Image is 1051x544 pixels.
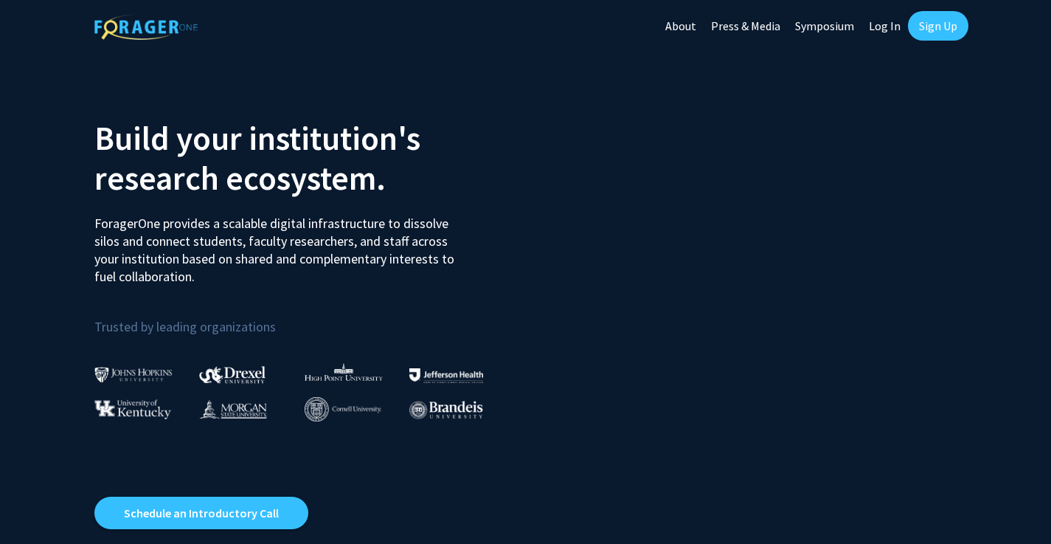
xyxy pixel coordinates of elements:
[409,401,483,419] img: Brandeis University
[94,204,465,286] p: ForagerOne provides a scalable digital infrastructure to dissolve silos and connect students, fac...
[409,368,483,382] img: Thomas Jefferson University
[94,14,198,40] img: ForagerOne Logo
[199,399,267,419] img: Morgan State University
[94,399,171,419] img: University of Kentucky
[305,363,383,381] img: High Point University
[94,297,515,338] p: Trusted by leading organizations
[199,366,266,383] img: Drexel University
[94,118,515,198] h2: Build your institution's research ecosystem.
[94,367,173,382] img: Johns Hopkins University
[305,397,381,421] img: Cornell University
[908,11,968,41] a: Sign Up
[94,497,308,529] a: Opens in a new tab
